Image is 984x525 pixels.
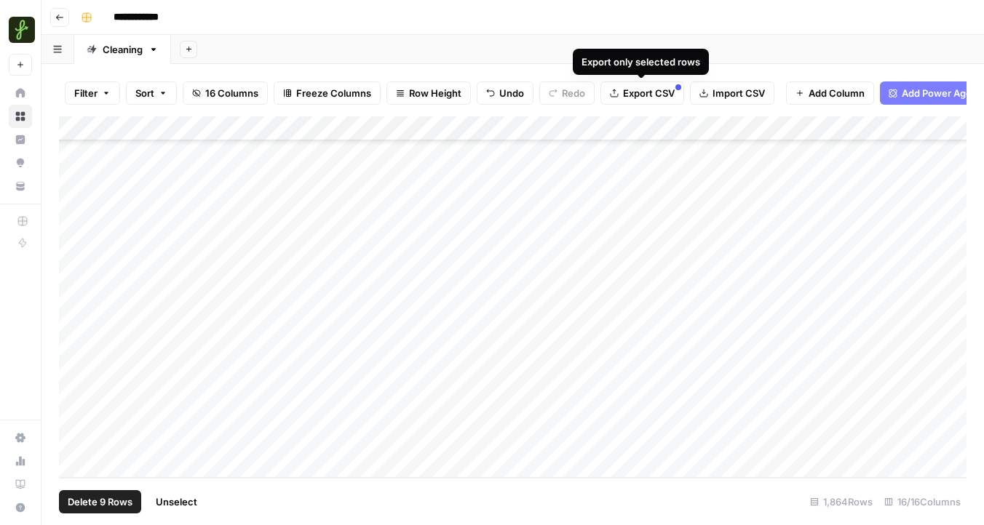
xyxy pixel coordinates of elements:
a: Cleaning [74,35,171,64]
span: Redo [562,86,585,100]
button: Sort [126,81,177,105]
button: Filter [65,81,120,105]
img: Findigs Logo [9,17,35,43]
span: Row Height [409,86,461,100]
button: Freeze Columns [274,81,381,105]
a: Opportunities [9,151,32,175]
span: Add Power Agent [902,86,981,100]
button: Export CSV [600,81,684,105]
button: Add Column [786,81,874,105]
a: Home [9,81,32,105]
button: Import CSV [690,81,774,105]
span: Sort [135,86,154,100]
span: Import CSV [713,86,765,100]
a: Settings [9,426,32,449]
button: Workspace: Findigs [9,12,32,48]
a: Learning Hub [9,473,32,496]
div: Cleaning [103,42,143,57]
span: Add Column [809,86,865,100]
button: Delete 9 Rows [59,490,141,513]
button: Unselect [147,490,206,513]
div: Export only selected rows [582,55,700,69]
span: Delete 9 Rows [68,494,132,509]
div: 1,864 Rows [804,490,878,513]
span: Filter [74,86,98,100]
span: Export CSV [623,86,675,100]
button: Help + Support [9,496,32,519]
a: Usage [9,449,32,473]
span: Freeze Columns [296,86,371,100]
button: Row Height [386,81,471,105]
a: Your Data [9,175,32,198]
a: Insights [9,128,32,151]
span: 16 Columns [205,86,258,100]
div: 16/16 Columns [878,490,967,513]
button: Undo [477,81,533,105]
button: Redo [539,81,595,105]
span: Undo [499,86,524,100]
button: 16 Columns [183,81,268,105]
span: Unselect [156,494,197,509]
a: Browse [9,105,32,128]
